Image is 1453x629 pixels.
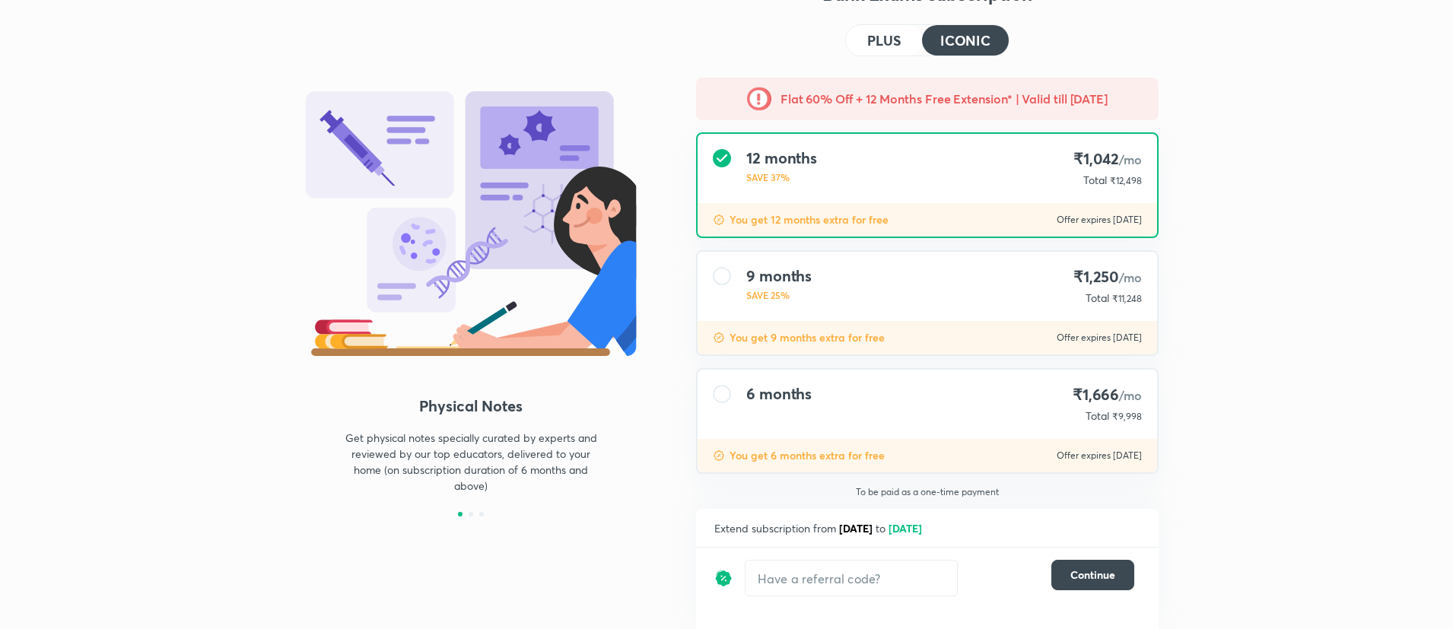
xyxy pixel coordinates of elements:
button: PLUS [846,25,922,56]
p: Get physical notes specially curated by experts and reviewed by our top educators, delivered to y... [339,430,603,494]
p: SAVE 37% [746,170,817,184]
h4: ICONIC [940,33,990,47]
img: discount [713,332,725,344]
h4: ₹1,042 [1073,149,1142,170]
h4: ₹1,250 [1073,267,1142,287]
h4: ₹1,666 [1073,385,1142,405]
img: discount [713,214,725,226]
h4: Physical Notes [294,395,647,418]
h4: 12 months [746,149,817,167]
img: discount [713,450,725,462]
p: SAVE 25% [746,288,812,302]
span: ₹9,998 [1112,411,1142,422]
h5: Flat 60% Off + 12 Months Free Extension* | Valid till [DATE] [781,90,1108,108]
p: Total [1086,408,1109,424]
p: Offer expires [DATE] [1057,214,1142,226]
p: Offer expires [DATE] [1057,450,1142,462]
img: discount [714,560,733,596]
img: - [747,87,771,111]
span: ₹11,248 [1112,293,1142,304]
input: Have a referral code? [746,561,957,596]
h4: PLUS [867,33,901,47]
img: benefit_3_d9481b976b.svg [294,91,647,356]
p: You get 6 months extra for free [730,448,885,463]
button: ICONIC [922,25,1009,56]
p: To be paid as a one-time payment [684,486,1171,498]
p: Total [1086,291,1109,306]
span: Continue [1070,567,1115,583]
span: [DATE] [889,521,922,535]
button: Continue [1051,560,1134,590]
p: Total [1083,173,1107,188]
h4: 6 months [746,385,812,403]
p: You get 9 months extra for free [730,330,885,345]
span: /mo [1119,387,1142,403]
span: /mo [1119,269,1142,285]
span: [DATE] [839,521,873,535]
p: Offer expires [DATE] [1057,332,1142,344]
span: ₹12,498 [1110,175,1142,186]
span: /mo [1119,151,1142,167]
h4: 9 months [746,267,812,285]
span: Extend subscription from to [714,521,925,535]
p: You get 12 months extra for free [730,212,889,227]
